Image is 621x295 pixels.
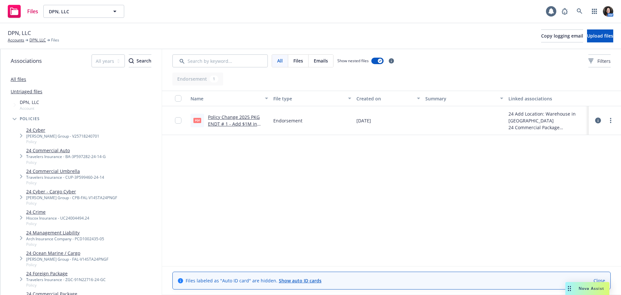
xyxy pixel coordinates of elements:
button: Filters [588,54,611,67]
span: Filters [597,58,611,64]
span: Copy logging email [541,33,583,39]
svg: Search [129,58,134,63]
span: Files [293,57,303,64]
div: [PERSON_NAME] Group - CPB-FAL-V14STA24PNGF [26,195,117,200]
button: Summary [423,91,506,106]
a: Untriaged files [11,88,42,95]
a: Report a Bug [558,5,571,18]
span: Filters [588,58,611,64]
a: Accounts [8,37,24,43]
div: Search [129,55,151,67]
a: more [607,117,615,124]
span: Policy [26,180,104,186]
a: Policy Change 2025 PKG ENDT # 1 - Add $1M in dependent BI coverage.pdf [208,114,267,134]
a: All files [11,76,26,82]
div: [PERSON_NAME] Group - V25718240701 [26,133,99,139]
div: Name [191,95,261,102]
span: [DATE] [356,117,371,124]
button: Linked associations [506,91,589,106]
button: Nova Assist [565,282,609,295]
div: Arch Insurance Company - PCD1002435-05 [26,236,104,242]
span: Policy [26,242,104,247]
a: DPN, LLC [29,37,46,43]
div: 24 Add Location: Warehouse in [GEOGRAPHIC_DATA] [508,110,586,124]
span: Associations [11,57,42,65]
span: Nova Assist [579,286,604,291]
button: SearchSearch [129,54,151,67]
div: Hiscox Insurance - UC24004494.24 [26,215,89,221]
div: Summary [425,95,496,102]
a: Search [573,5,586,18]
span: DPN, LLC [49,8,105,15]
input: Search by keyword... [172,54,268,67]
a: 24 Management Liability [26,229,104,236]
a: Files [5,2,41,20]
a: 24 Cyber - Cargo Cyber [26,188,117,195]
span: Files [51,37,59,43]
span: Policy [26,160,106,165]
span: Emails [314,57,328,64]
button: Upload files [587,29,613,42]
a: 24 Cyber [26,127,99,133]
span: Policy [26,221,89,226]
div: Linked associations [508,95,586,102]
a: 24 Commercial Auto [26,147,106,154]
input: Select all [175,95,181,102]
span: DPN, LLC [20,99,39,106]
div: Created on [356,95,413,102]
span: Policy [26,262,108,267]
button: DPN, LLC [43,5,124,18]
button: Copy logging email [541,29,583,42]
button: Name [188,91,271,106]
span: Policy [26,139,99,144]
span: Endorsement [273,117,302,124]
button: File type [271,91,354,106]
span: pdf [193,118,201,123]
input: Toggle Row Selected [175,117,181,124]
a: 24 Commercial Umbrella [26,168,104,175]
a: Show auto ID cards [279,278,321,284]
span: Policy [26,200,117,206]
div: Travelers Insurance - CUP-3P599460-24-14 [26,175,104,180]
span: Upload files [587,33,613,39]
a: 24 Crime [26,209,89,215]
span: Policies [20,117,40,121]
div: Travelers Insurance - ZGC-91N22716-24-GC [26,277,106,282]
img: photo [603,6,613,17]
div: Travelers Insurance - BA-3P597282-24-14-G [26,154,106,159]
div: [PERSON_NAME] Group - FAL-V14STA24PNGF [26,256,108,262]
span: Account [20,106,39,111]
div: 24 Commercial Package [508,124,586,131]
span: Files labeled as "Auto ID card" are hidden. [186,277,321,284]
span: Show nested files [337,58,369,63]
button: Created on [354,91,423,106]
span: Files [27,9,38,14]
span: DPN, LLC [8,29,31,37]
div: Drag to move [565,282,573,295]
a: Close [594,277,605,284]
span: All [277,57,283,64]
a: 24 Ocean Marine / Cargo [26,250,108,256]
a: 24 Foreign Package [26,270,106,277]
a: Switch app [588,5,601,18]
span: Policy [26,282,106,288]
div: File type [273,95,344,102]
